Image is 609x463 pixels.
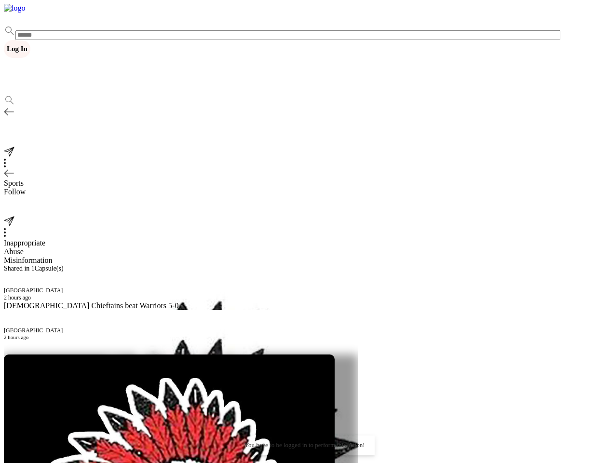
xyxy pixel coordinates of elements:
[4,4,62,23] img: logo
[4,287,358,294] div: [GEOGRAPHIC_DATA]
[244,441,365,449] div: You have to be logged in to perform this action!
[4,265,358,272] div: Shared in
[4,16,62,25] a: logo
[4,40,30,58] button: Log In
[4,340,36,354] button: Subscribe
[31,265,64,272] span: 1 Capsule(s)
[4,334,358,340] div: 2 hours ago
[4,247,605,256] div: Abuse
[4,239,605,247] div: Inappropriate
[4,256,605,265] div: Misinformation
[4,301,358,310] div: [DEMOGRAPHIC_DATA] Chieftains beat Warriors 5-0
[35,40,66,58] button: Sign Up
[4,197,32,204] a: Visit link
[4,86,21,94] a: logo
[4,179,605,188] div: Sports
[4,118,20,134] img: logo
[4,294,358,301] div: 2 hours ago
[4,327,358,334] div: [GEOGRAPHIC_DATA]
[4,188,605,196] div: Follow
[4,76,21,93] img: logo
[4,58,23,76] button: Join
